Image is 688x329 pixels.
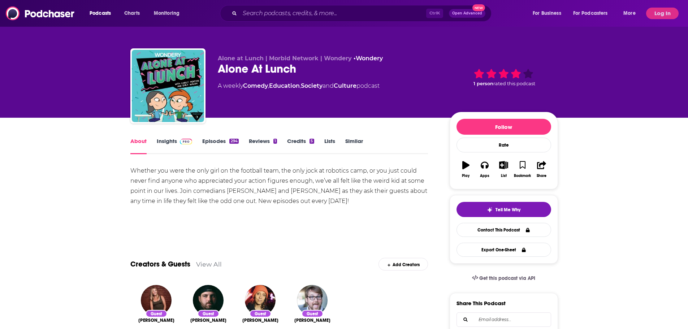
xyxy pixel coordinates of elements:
[130,138,147,154] a: About
[300,82,301,89] span: ,
[354,55,383,62] span: •
[378,258,428,270] div: Add Creators
[240,8,426,19] input: Search podcasts, credits, & more...
[449,9,485,18] button: Open AdvancedNew
[463,313,545,326] input: Email address...
[180,139,192,144] img: Podchaser Pro
[242,317,278,323] a: Jordan Jensen
[202,138,238,154] a: Episodes294
[345,138,363,154] a: Similar
[273,139,277,144] div: 1
[456,223,551,237] a: Contact This Podcast
[501,174,507,178] div: List
[243,82,268,89] a: Comedy
[480,174,489,178] div: Apps
[250,310,271,317] div: Guest
[294,317,330,323] span: [PERSON_NAME]
[193,285,224,316] img: Matt Maran
[218,82,380,90] div: A weekly podcast
[475,156,494,182] button: Apps
[301,82,323,89] a: Society
[472,4,485,11] span: New
[356,55,383,62] a: Wondery
[496,207,520,213] span: Tell Me Why
[479,275,535,281] span: Get this podcast via API
[196,260,222,268] a: View All
[310,139,314,144] div: 5
[297,285,328,316] img: Kyle Clark
[456,119,551,135] button: Follow
[323,82,334,89] span: and
[514,174,531,178] div: Bookmark
[227,5,498,22] div: Search podcasts, credits, & more...
[462,174,470,178] div: Play
[473,81,493,86] span: 1 person
[513,156,532,182] button: Bookmark
[269,82,300,89] a: Education
[146,310,167,317] div: Guest
[287,138,314,154] a: Credits5
[618,8,645,19] button: open menu
[426,9,443,18] span: Ctrl K
[493,81,535,86] span: rated this podcast
[528,8,570,19] button: open menu
[190,317,226,323] a: Matt Maran
[249,138,277,154] a: Reviews1
[568,8,618,19] button: open menu
[124,8,140,18] span: Charts
[573,8,608,18] span: For Podcasters
[623,8,636,18] span: More
[456,312,551,327] div: Search followers
[130,260,190,269] a: Creators & Guests
[229,139,238,144] div: 294
[218,55,352,62] span: Alone at Lunch | Morbid Network | Wondery
[466,269,541,287] a: Get this podcast via API
[452,12,482,15] span: Open Advanced
[138,317,174,323] span: [PERSON_NAME]
[6,7,75,20] img: Podchaser - Follow, Share and Rate Podcasts
[487,207,493,213] img: tell me why sparkle
[268,82,269,89] span: ,
[130,166,428,206] div: Whether you were the only girl on the football team, the only jock at robotics camp, or you just ...
[456,138,551,152] div: Rate
[141,285,172,316] img: Amanda Van Nostrand
[154,8,179,18] span: Monitoring
[456,202,551,217] button: tell me why sparkleTell Me Why
[157,138,192,154] a: InsightsPodchaser Pro
[190,317,226,323] span: [PERSON_NAME]
[90,8,111,18] span: Podcasts
[198,310,219,317] div: Guest
[294,317,330,323] a: Kyle Clark
[537,174,546,178] div: Share
[456,300,506,307] h3: Share This Podcast
[450,55,558,100] div: 1 personrated this podcast
[533,8,561,18] span: For Business
[456,156,475,182] button: Play
[334,82,356,89] a: Culture
[120,8,144,19] a: Charts
[149,8,189,19] button: open menu
[324,138,335,154] a: Lists
[494,156,513,182] button: List
[138,317,174,323] a: Amanda Van Nostrand
[302,310,323,317] div: Guest
[245,285,276,316] img: Jordan Jensen
[532,156,551,182] button: Share
[456,243,551,257] button: Export One-Sheet
[85,8,120,19] button: open menu
[132,50,204,122] img: Alone At Lunch
[646,8,679,19] button: Log In
[242,317,278,323] span: [PERSON_NAME]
